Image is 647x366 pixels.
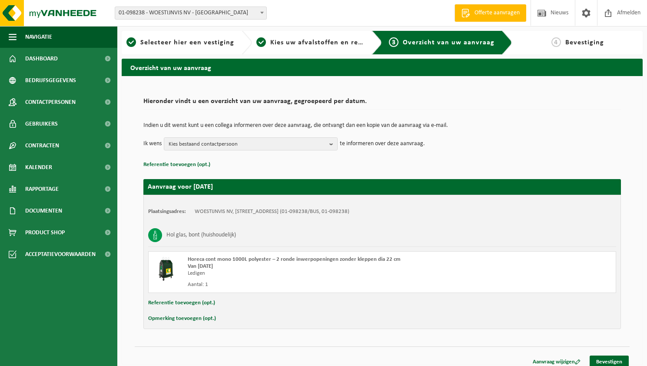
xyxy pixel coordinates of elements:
strong: Aanvraag voor [DATE] [148,183,213,190]
span: Navigatie [25,26,52,48]
h3: Hol glas, bont (huishoudelijk) [166,228,236,242]
span: 4 [551,37,561,47]
p: te informeren over deze aanvraag. [340,137,425,150]
span: Horeca cont mono 1000L polyester – 2 ronde inwerpopeningen zonder kleppen dia 22 cm [188,256,401,262]
span: 1 [126,37,136,47]
h2: Hieronder vindt u een overzicht van uw aanvraag, gegroepeerd per datum. [143,98,621,110]
span: Gebruikers [25,113,58,135]
span: Dashboard [25,48,58,70]
button: Opmerking toevoegen (opt.) [148,313,216,324]
div: Ledigen [188,270,417,277]
span: Offerte aanvragen [472,9,522,17]
span: Overzicht van uw aanvraag [403,39,494,46]
button: Kies bestaand contactpersoon [164,137,338,150]
a: 1Selecteer hier een vestiging [126,37,235,48]
span: 3 [389,37,398,47]
span: Contactpersonen [25,91,76,113]
a: Offerte aanvragen [455,4,526,22]
span: Acceptatievoorwaarden [25,243,96,265]
button: Referentie toevoegen (opt.) [143,159,210,170]
span: 01-098238 - WOESTIJNVIS NV - VILVOORDE [115,7,266,19]
img: CR-HR-1C-1000-PES-01.png [153,256,179,282]
span: Contracten [25,135,59,156]
p: Indien u dit wenst kunt u een collega informeren over deze aanvraag, die ontvangt dan een kopie v... [143,123,621,129]
span: Selecteer hier een vestiging [140,39,234,46]
span: 2 [256,37,266,47]
span: Product Shop [25,222,65,243]
span: Bevestiging [565,39,604,46]
div: Aantal: 1 [188,281,417,288]
strong: Plaatsingsadres: [148,209,186,214]
a: 2Kies uw afvalstoffen en recipiënten [256,37,365,48]
h2: Overzicht van uw aanvraag [122,59,643,76]
strong: Van [DATE] [188,263,213,269]
span: Documenten [25,200,62,222]
span: Kalender [25,156,52,178]
span: Kies bestaand contactpersoon [169,138,326,151]
span: Rapportage [25,178,59,200]
span: Bedrijfsgegevens [25,70,76,91]
button: Referentie toevoegen (opt.) [148,297,215,309]
p: Ik wens [143,137,162,150]
td: WOESTIJNVIS NV, [STREET_ADDRESS] (01-098238/BUS, 01-098238) [195,208,349,215]
span: Kies uw afvalstoffen en recipiënten [270,39,390,46]
span: 01-098238 - WOESTIJNVIS NV - VILVOORDE [115,7,267,20]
